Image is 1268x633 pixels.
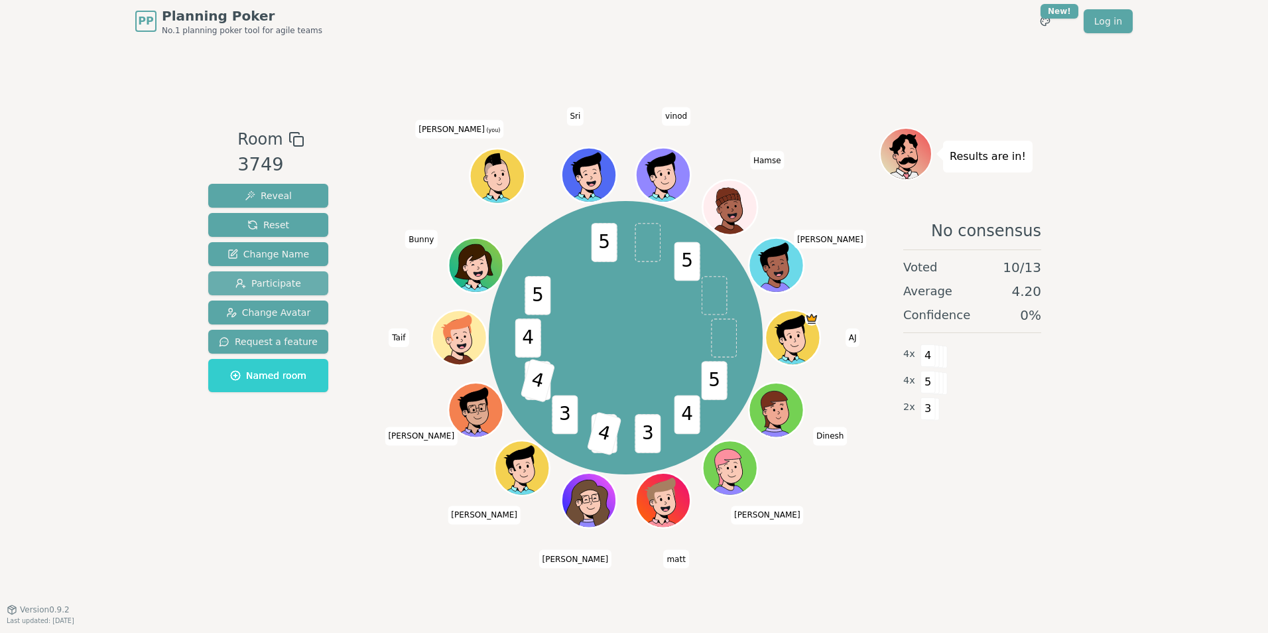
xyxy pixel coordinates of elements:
span: Last updated: [DATE] [7,617,74,624]
a: Log in [1084,9,1133,33]
span: AJ is the host [804,312,818,326]
span: Click to change your name [731,506,804,524]
span: 4 [586,411,621,455]
span: 5 [591,223,617,261]
span: 0 % [1020,306,1041,324]
span: 5 [920,371,936,393]
button: Request a feature [208,330,328,354]
span: Version 0.9.2 [20,604,70,615]
span: Click to change your name [813,427,847,445]
span: Participate [235,277,301,290]
span: Click to change your name [794,230,867,249]
button: Click to change your avatar [471,151,523,202]
span: 4 x [903,374,915,388]
span: Click to change your name [448,506,521,524]
span: Click to change your name [846,328,860,347]
span: 4 x [903,347,915,362]
span: Reset [247,218,289,232]
button: Change Name [208,242,328,266]
p: Results are in! [950,147,1026,166]
button: New! [1033,9,1057,33]
button: Named room [208,359,328,392]
span: Click to change your name [750,151,785,170]
span: 5 [674,242,700,280]
span: Confidence [903,306,970,324]
span: Voted [903,258,938,277]
span: Change Avatar [226,306,311,319]
span: Click to change your name [389,328,409,347]
span: No.1 planning poker tool for agile teams [162,25,322,36]
span: Click to change your name [662,107,690,125]
button: Reset [208,213,328,237]
span: 4 [520,358,555,402]
span: Click to change your name [539,550,612,569]
span: 10 / 13 [1003,258,1041,277]
span: 4 [920,344,936,367]
span: PP [138,13,153,29]
button: Change Avatar [208,301,328,324]
span: Reveal [245,189,292,202]
span: Change Name [227,247,309,261]
span: Click to change your name [415,120,503,139]
button: Participate [208,271,328,295]
span: No consensus [931,220,1041,242]
a: PPPlanning PokerNo.1 planning poker tool for agile teams [135,7,322,36]
span: Click to change your name [385,427,458,445]
span: 2 x [903,400,915,415]
span: Average [903,282,952,301]
span: Click to change your name [663,550,688,569]
button: Version0.9.2 [7,604,70,615]
span: Request a feature [219,335,318,348]
span: 4 [515,318,540,357]
span: Room [237,127,283,151]
span: Planning Poker [162,7,322,25]
span: 4 [674,395,700,433]
span: Named room [230,369,306,382]
span: Click to change your name [405,230,437,249]
span: 5 [525,276,550,315]
div: New! [1041,4,1078,19]
div: 3749 [237,151,304,178]
span: 3 [552,395,578,433]
span: 4.20 [1011,282,1041,301]
button: Reveal [208,184,328,208]
span: 3 [635,414,661,453]
span: 3 [920,397,936,420]
span: Click to change your name [566,107,584,125]
span: 5 [701,361,727,399]
span: (you) [485,127,501,133]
